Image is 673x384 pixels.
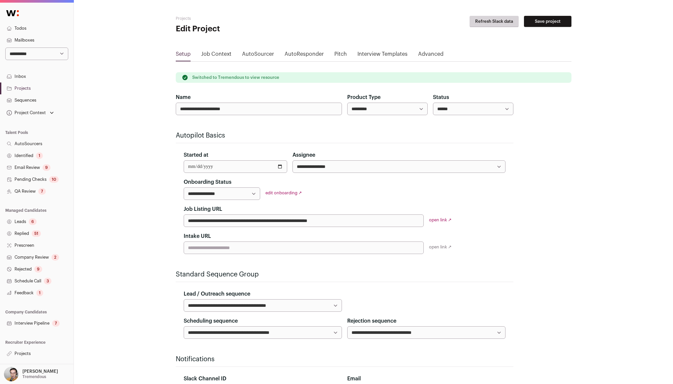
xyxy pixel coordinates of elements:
div: 9 [43,164,50,171]
label: Name [176,93,191,101]
h2: Notifications [176,355,513,364]
div: 1 [36,152,43,159]
div: 6 [29,218,37,225]
a: open link ↗ [429,218,452,222]
button: Open dropdown [3,367,59,381]
label: Intake URL [184,232,211,240]
h2: Autopilot Basics [176,131,513,140]
h2: Standard Sequence Group [176,270,513,279]
label: Lead / Outreach sequence [184,290,250,298]
label: Rejection sequence [347,317,396,325]
a: Advanced [418,50,444,61]
a: Pitch [334,50,347,61]
label: Status [433,93,449,101]
div: 2 [51,254,59,261]
p: [PERSON_NAME] [22,369,58,374]
h2: Projects [176,16,308,21]
label: Started at [184,151,208,159]
label: Slack Channel ID [184,375,226,383]
button: Open dropdown [5,108,55,117]
a: Interview Templates [357,50,408,61]
label: Assignee [292,151,315,159]
button: Refresh Slack data [470,16,519,27]
label: Product Type [347,93,381,101]
label: Scheduling sequence [184,317,238,325]
p: Tremendous [22,374,46,379]
p: Switched to Tremendous to view resource [192,75,279,80]
label: Job Listing URL [184,205,222,213]
a: AutoSourcer [242,50,274,61]
button: Save project [524,16,571,27]
div: 7 [38,188,46,195]
div: Email [347,375,505,383]
div: 51 [32,230,41,237]
img: 144000-medium_jpg [4,367,18,381]
div: 3 [44,278,51,284]
a: Job Context [201,50,231,61]
div: 7 [52,320,60,327]
img: Wellfound [3,7,22,20]
div: Project Context [5,110,46,115]
div: 1 [36,290,43,296]
h1: Edit Project [176,24,308,34]
a: edit onboarding ↗ [265,191,302,195]
div: 9 [34,266,42,272]
div: 10 [49,176,59,183]
label: Onboarding Status [184,178,231,186]
a: Setup [176,50,191,61]
a: AutoResponder [285,50,324,61]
